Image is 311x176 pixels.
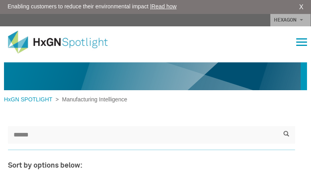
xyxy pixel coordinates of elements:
[270,14,311,26] a: HEXAGON
[299,2,303,12] a: X
[152,3,177,10] a: Read how
[4,96,55,103] a: HxGN SPOTLIGHT
[8,2,177,11] span: Enabling customers to reduce their environmental impact |
[8,162,295,170] h3: Sort by options below:
[8,31,120,54] img: HxGN Spotlight
[59,96,127,103] span: Manufacturing Intelligence
[4,95,127,104] div: >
